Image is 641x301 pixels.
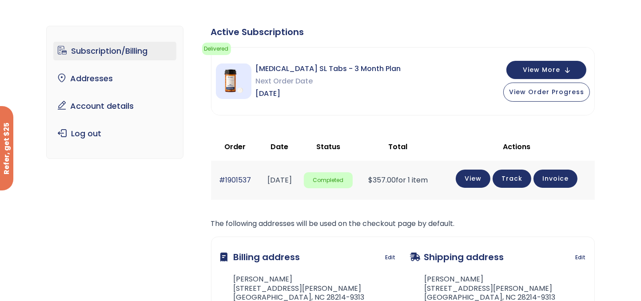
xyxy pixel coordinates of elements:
[385,251,395,264] a: Edit
[271,142,288,152] span: Date
[534,170,577,188] a: Invoice
[53,124,176,143] a: Log out
[523,67,560,73] span: View More
[46,26,183,159] nav: Account pages
[456,170,490,188] a: View
[506,61,586,79] button: View More
[211,26,595,38] div: Active Subscriptions
[220,246,300,268] h3: Billing address
[493,170,531,188] a: Track
[256,63,401,75] span: [MEDICAL_DATA] SL Tabs - 3 Month Plan
[388,142,407,152] span: Total
[53,97,176,115] a: Account details
[357,161,439,199] td: for 1 item
[256,87,401,100] span: [DATE]
[509,87,584,96] span: View Order Progress
[410,246,504,268] h3: Shipping address
[575,251,585,264] a: Edit
[256,75,401,87] span: Next Order Date
[219,175,251,185] a: #1901537
[368,175,396,185] span: 357.00
[304,172,353,189] span: Completed
[202,43,231,55] span: Delivered
[503,83,590,102] button: View Order Progress
[316,142,340,152] span: Status
[503,142,530,152] span: Actions
[368,175,373,185] span: $
[211,218,595,230] p: The following addresses will be used on the checkout page by default.
[267,175,292,185] time: [DATE]
[53,42,176,60] a: Subscription/Billing
[53,69,176,88] a: Addresses
[224,142,246,152] span: Order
